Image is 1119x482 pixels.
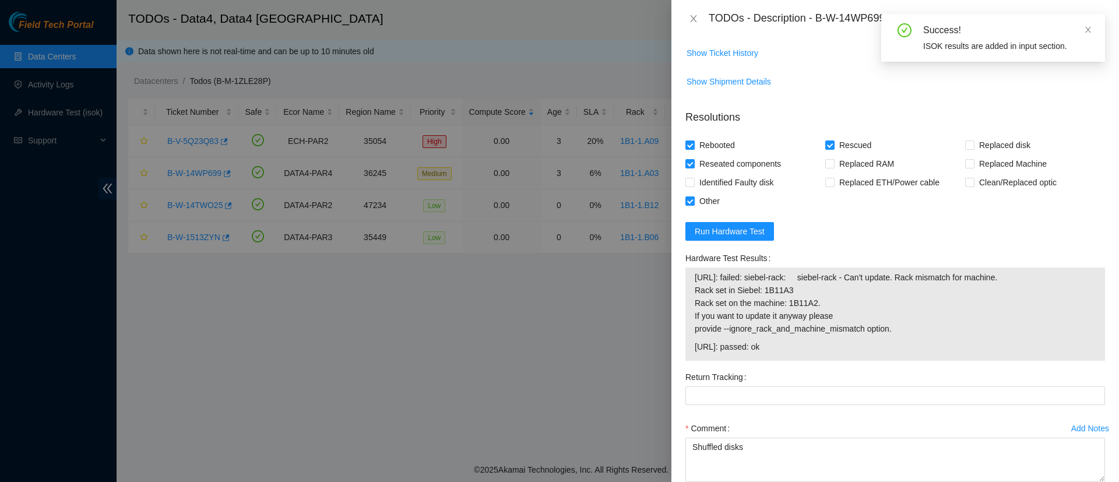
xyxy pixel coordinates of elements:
label: Comment [685,419,734,438]
span: close [689,14,698,23]
button: Add Notes [1071,419,1110,438]
span: Replaced ETH/Power cable [835,173,944,192]
span: Clean/Replaced optic [974,173,1061,192]
span: Rescued [835,136,876,154]
label: Return Tracking [685,368,751,386]
button: Show Ticket History [686,44,759,62]
span: Run Hardware Test [695,225,765,238]
button: Run Hardware Test [685,222,774,241]
span: Replaced RAM [835,154,899,173]
span: close [1084,26,1092,34]
label: Hardware Test Results [685,249,775,268]
span: [URL]: passed: ok [695,340,1096,353]
span: Replaced disk [974,136,1035,154]
div: Add Notes [1071,424,1109,432]
textarea: Comment [685,438,1105,482]
input: Return Tracking [685,386,1105,405]
span: Other [695,192,724,210]
button: Show Shipment Details [686,72,772,91]
span: Show Shipment Details [687,75,771,88]
span: Identified Faulty disk [695,173,779,192]
div: Success! [923,23,1091,37]
div: TODOs - Description - B-W-14WP699 [709,9,1105,28]
div: ISOK results are added in input section. [923,40,1091,52]
span: Rebooted [695,136,740,154]
span: Replaced Machine [974,154,1051,173]
span: [URL]: failed: siebel-rack: siebel-rack - Can't update. Rack mismatch for machine. Rack set in Si... [695,271,1096,335]
span: check-circle [898,23,912,37]
button: Close [685,13,702,24]
p: Resolutions [685,100,1105,125]
span: Reseated components [695,154,786,173]
span: Show Ticket History [687,47,758,59]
